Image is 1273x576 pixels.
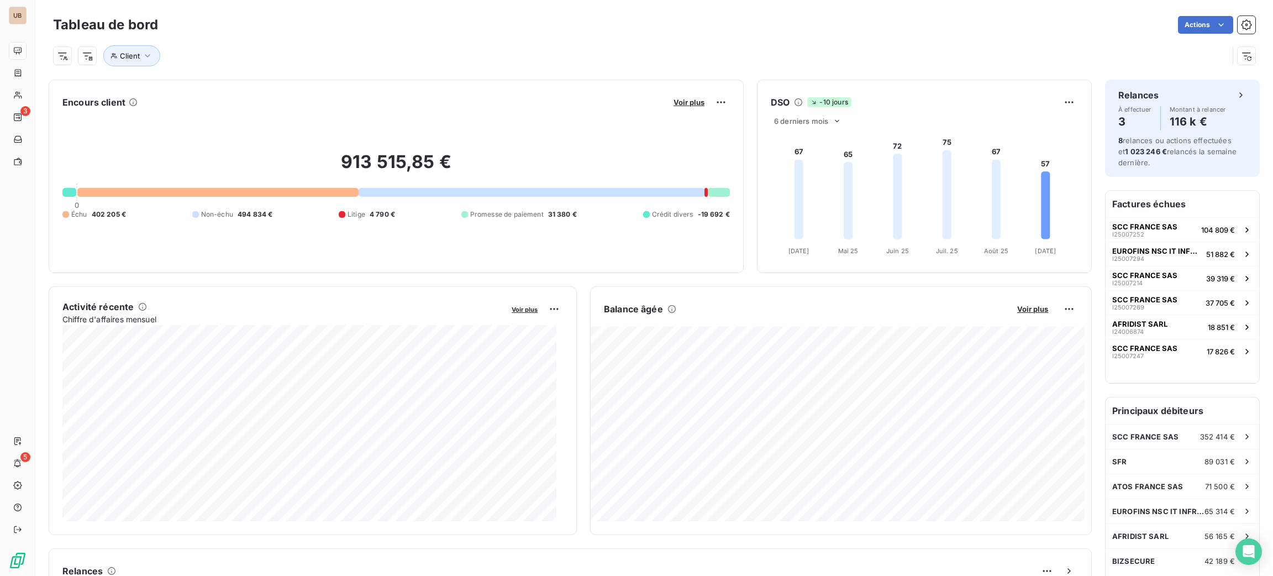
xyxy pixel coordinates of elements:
button: Actions [1178,16,1233,34]
h3: Tableau de bord [53,15,158,35]
span: 17 826 € [1207,347,1235,356]
span: -19 692 € [698,210,730,219]
span: 65 314 € [1204,507,1235,516]
span: SCC FRANCE SAS [1112,222,1177,231]
span: I25007294 [1112,255,1144,262]
span: SCC FRANCE SAS [1112,271,1177,280]
span: Montant à relancer [1170,106,1226,113]
span: 3 [20,106,30,116]
span: 42 189 € [1204,557,1235,565]
span: Crédit divers [652,210,693,219]
h2: 913 515,85 € [62,151,730,184]
span: I24006874 [1112,328,1144,335]
h6: Relances [1118,88,1159,102]
h6: DSO [771,96,790,109]
span: SFR [1112,457,1127,466]
span: ATOS FRANCE SAS [1112,482,1183,491]
tspan: Août 25 [984,247,1008,255]
div: UB [9,7,27,24]
tspan: [DATE] [1035,247,1056,255]
h6: Encours client [62,96,125,109]
img: Logo LeanPay [9,552,27,569]
span: 51 882 € [1206,250,1235,259]
button: Voir plus [508,304,541,314]
tspan: Juin 25 [886,247,909,255]
span: EUROFINS NSC IT INFRASTRUCTURE GERMANY GMBH [1112,247,1202,255]
span: 37 705 € [1206,299,1235,307]
div: Open Intercom Messenger [1235,538,1262,565]
span: À effectuer [1118,106,1151,113]
span: Voir plus [512,306,538,313]
button: SCC FRANCE SASI2500726937 705 € [1106,290,1259,315]
h4: 116 k € [1170,113,1226,130]
span: 5 [20,452,30,462]
span: 104 809 € [1201,226,1235,234]
span: Voir plus [1017,305,1048,313]
h6: Activité récente [62,300,134,313]
h4: 3 [1118,113,1151,130]
span: 39 319 € [1206,274,1235,283]
span: Échu [71,210,87,219]
button: SCC FRANCE SASI2500721439 319 € [1106,266,1259,290]
span: 494 834 € [238,210,272,219]
span: 71 500 € [1205,482,1235,491]
span: relances ou actions effectuées et relancés la semaine dernière. [1118,136,1237,167]
span: 352 414 € [1200,432,1235,441]
span: Voir plus [674,98,704,107]
span: EUROFINS NSC IT INFRASTRUCTURE GERMANY GMBH [1112,507,1204,516]
span: SCC FRANCE SAS [1112,432,1179,441]
span: Client [120,51,140,60]
h6: Principaux débiteurs [1106,397,1259,424]
button: Voir plus [1014,304,1051,314]
button: SCC FRANCE SASI2500724717 826 € [1106,339,1259,363]
span: I25007214 [1112,280,1143,286]
h6: Factures échues [1106,191,1259,217]
span: AFRIDIST SARL [1112,532,1169,541]
span: Litige [348,210,365,219]
tspan: Juil. 25 [936,247,958,255]
span: -10 jours [807,97,851,107]
tspan: [DATE] [788,247,809,255]
span: Non-échu [201,210,233,219]
button: Client [103,45,160,66]
button: SCC FRANCE SASI25007252104 809 € [1106,217,1259,242]
span: BIZSECURE [1112,557,1155,565]
span: 402 205 € [92,210,126,219]
span: I25007252 [1112,231,1144,238]
span: 18 851 € [1208,323,1235,332]
span: Promesse de paiement [470,210,544,219]
span: 89 031 € [1204,457,1235,466]
span: 4 790 € [370,210,395,219]
span: 1 023 246 € [1125,147,1167,156]
span: I25007269 [1112,304,1144,311]
tspan: Mai 25 [838,247,859,255]
span: 56 165 € [1204,532,1235,541]
h6: Balance âgée [604,302,663,316]
span: 8 [1118,136,1123,145]
span: 31 380 € [548,210,577,219]
span: 0 [75,201,79,210]
button: Voir plus [670,97,708,107]
span: SCC FRANCE SAS [1112,295,1177,304]
span: I25007247 [1112,353,1144,359]
span: SCC FRANCE SAS [1112,344,1177,353]
span: 6 derniers mois [774,117,828,125]
button: AFRIDIST SARLI2400687418 851 € [1106,315,1259,339]
button: EUROFINS NSC IT INFRASTRUCTURE GERMANY GMBHI2500729451 882 € [1106,242,1259,266]
span: Chiffre d'affaires mensuel [62,313,504,325]
span: AFRIDIST SARL [1112,320,1167,328]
